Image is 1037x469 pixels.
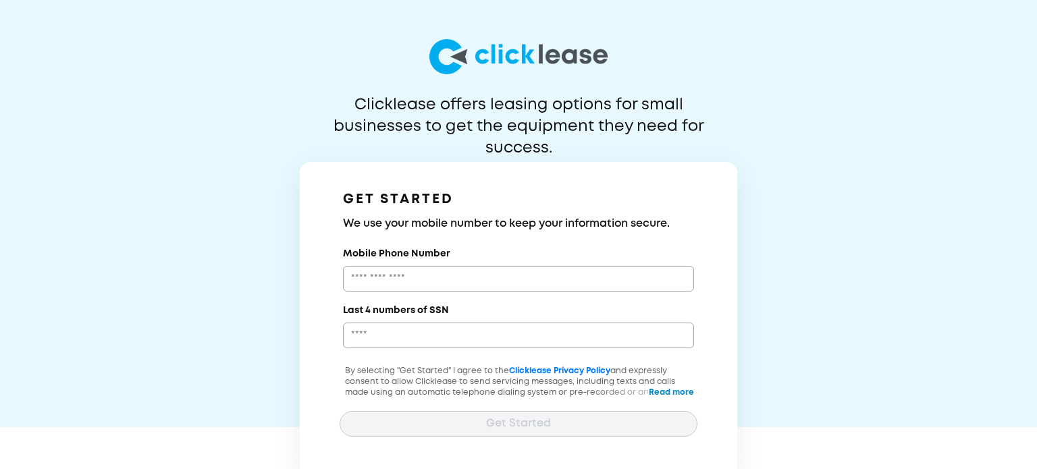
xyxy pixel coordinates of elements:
label: Mobile Phone Number [343,247,450,260]
img: logo-larg [429,39,608,74]
p: By selecting "Get Started" I agree to the and expressly consent to allow Clicklease to send servi... [340,366,697,431]
h3: We use your mobile number to keep your information secure. [343,216,694,232]
p: Clicklease offers leasing options for small businesses to get the equipment they need for success. [300,94,737,138]
button: Get Started [340,411,697,437]
label: Last 4 numbers of SSN [343,304,449,317]
h1: GET STARTED [343,189,694,211]
a: Clicklease Privacy Policy [509,367,610,375]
